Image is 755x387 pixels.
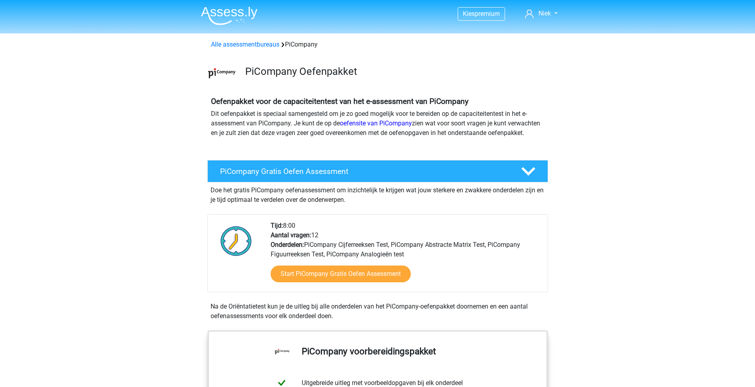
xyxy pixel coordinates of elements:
[271,231,311,239] b: Aantal vragen:
[211,41,279,48] a: Alle assessmentbureaus
[204,160,551,182] a: PiCompany Gratis Oefen Assessment
[458,8,505,19] a: Kiespremium
[475,10,500,18] span: premium
[463,10,475,18] span: Kies
[201,6,258,25] img: Assessly
[538,10,551,17] span: Niek
[211,97,468,106] b: Oefenpakket voor de capaciteitentest van het e-assessment van PiCompany
[220,167,508,176] h4: PiCompany Gratis Oefen Assessment
[216,221,256,261] img: Klok
[522,9,560,18] a: Niek
[265,221,547,292] div: 8:00 12 PiCompany Cijferreeksen Test, PiCompany Abstracte Matrix Test, PiCompany Figuurreeksen Te...
[208,40,548,49] div: PiCompany
[245,65,542,78] h3: PiCompany Oefenpakket
[211,109,544,138] p: Dit oefenpakket is speciaal samengesteld om je zo goed mogelijk voor te bereiden op de capaciteit...
[208,59,236,87] img: picompany.png
[271,266,411,282] a: Start PiCompany Gratis Oefen Assessment
[271,241,304,248] b: Onderdelen:
[271,222,283,229] b: Tijd:
[207,182,548,205] div: Doe het gratis PiCompany oefenassessment om inzichtelijk te krijgen wat jouw sterkere en zwakkere...
[340,119,412,127] a: oefensite van PiCompany
[207,302,548,321] div: Na de Oriëntatietest kun je de uitleg bij alle onderdelen van het PiCompany-oefenpakket doornemen...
